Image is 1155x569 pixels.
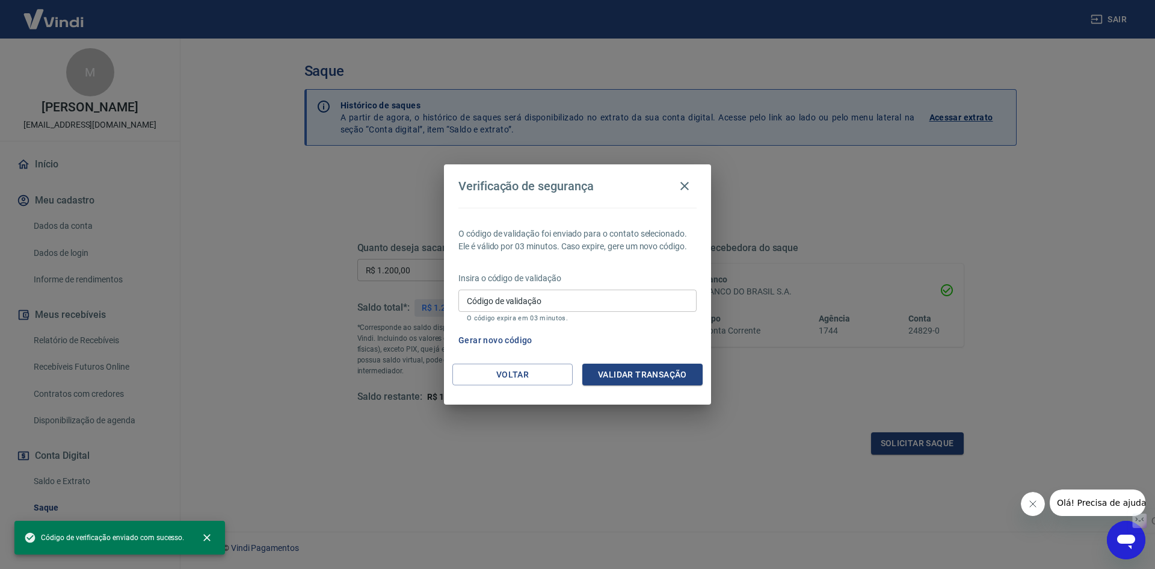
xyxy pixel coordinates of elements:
span: Olá! Precisa de ajuda? [7,8,101,18]
iframe: Button to launch messaging window [1107,521,1145,559]
p: O código expira em 03 minutos. [467,314,688,322]
button: close [194,524,220,551]
p: Insira o código de validação [458,272,697,285]
button: Voltar [452,364,573,386]
h4: Verificação de segurança [458,179,594,193]
span: Código de verificação enviado com sucesso. [24,532,184,544]
iframe: Close message [1021,492,1045,516]
iframe: Message from company [1050,490,1145,516]
button: Gerar novo código [454,329,537,352]
p: O código de validação foi enviado para o contato selecionado. Ele é válido por 03 minutos. Caso e... [458,228,697,253]
button: Validar transação [582,364,703,386]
